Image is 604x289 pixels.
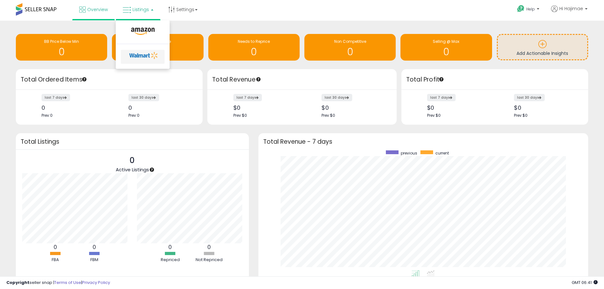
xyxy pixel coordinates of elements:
a: BB Price Below Min 0 [16,34,107,61]
div: Repriced [151,257,189,263]
span: Overview [87,6,108,13]
span: Prev: $0 [427,113,441,118]
div: seller snap | | [6,280,110,286]
label: last 7 days [233,94,262,101]
span: Prev: $0 [514,113,528,118]
div: Tooltip anchor [256,76,261,82]
span: Non Competitive [334,39,366,44]
span: Help [526,6,535,12]
span: current [435,150,449,156]
span: previous [401,150,417,156]
span: Active Listings [116,166,149,173]
div: $0 [233,104,297,111]
b: 0 [168,243,172,251]
h3: Total Listings [21,139,244,144]
p: 0 [116,154,149,167]
a: Terms of Use [54,279,81,286]
a: Add Actionable Insights [498,35,587,59]
div: Tooltip anchor [149,167,155,173]
label: last 7 days [42,94,70,101]
span: Listings [133,6,149,13]
span: Prev: 0 [42,113,53,118]
h1: 0 [211,47,296,57]
div: FBA [36,257,75,263]
label: last 30 days [321,94,352,101]
div: $0 [427,104,490,111]
h1: 0 [115,47,200,57]
span: Prev: 0 [128,113,140,118]
h1: 0 [404,47,489,57]
span: Hi Hajimae [559,5,583,12]
b: 0 [207,243,211,251]
a: Privacy Policy [82,279,110,286]
i: Get Help [517,5,525,13]
span: Add Actionable Insights [516,50,568,56]
div: Tooltip anchor [81,76,87,82]
b: 0 [93,243,96,251]
a: Selling @ Max 0 [400,34,492,61]
div: 0 [42,104,105,111]
div: FBM [75,257,114,263]
span: 2025-08-14 06:41 GMT [572,279,598,286]
h3: Total Profit [406,75,583,84]
b: 0 [54,243,57,251]
a: Inventory Age 0 [112,34,203,61]
label: last 30 days [128,94,159,101]
span: Selling @ Max [433,39,459,44]
span: Needs to Reprice [238,39,270,44]
div: $0 [514,104,577,111]
strong: Copyright [6,279,29,286]
a: Non Competitive 0 [304,34,396,61]
a: Needs to Reprice 0 [208,34,300,61]
div: $0 [321,104,386,111]
h1: 0 [19,47,104,57]
div: 0 [128,104,192,111]
span: Prev: $0 [321,113,335,118]
span: BB Price Below Min [44,39,79,44]
span: Inventory Age [145,39,171,44]
a: Hi Hajimae [551,5,588,20]
h3: Total Revenue [212,75,392,84]
h1: 0 [308,47,393,57]
label: last 30 days [514,94,545,101]
label: last 7 days [427,94,456,101]
span: Prev: $0 [233,113,247,118]
h3: Total Ordered Items [21,75,198,84]
div: Tooltip anchor [438,76,444,82]
div: Not Repriced [190,257,228,263]
h3: Total Revenue - 7 days [263,139,583,144]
